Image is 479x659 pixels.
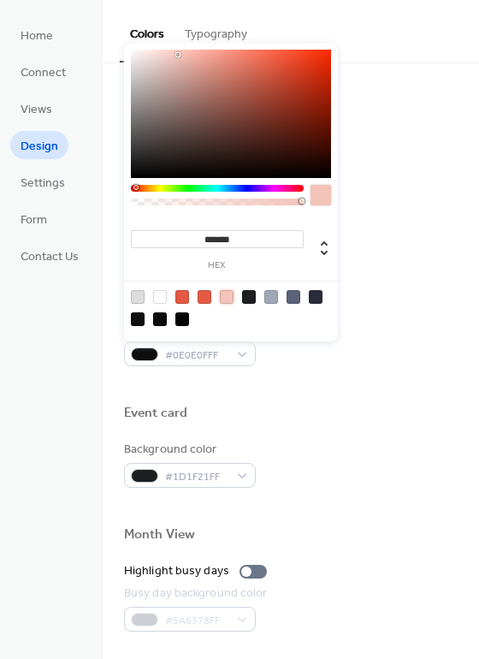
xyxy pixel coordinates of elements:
[309,290,322,304] div: rgb(41, 45, 57)
[124,405,187,423] div: Event card
[21,211,47,229] span: Form
[21,27,53,45] span: Home
[220,290,234,304] div: rgb(244, 195, 186)
[10,205,57,233] a: Form
[21,138,58,156] span: Design
[175,312,189,326] div: rgb(4, 4, 5)
[131,312,145,326] div: rgb(14, 14, 15)
[21,248,79,266] span: Contact Us
[21,175,65,193] span: Settings
[242,290,256,304] div: rgb(29, 31, 33)
[124,562,229,580] div: Highlight busy days
[287,290,300,304] div: rgb(90, 99, 120)
[124,526,195,544] div: Month View
[10,241,89,270] a: Contact Us
[175,290,189,304] div: rgb(228, 88, 68)
[153,312,167,326] div: rgb(10, 10, 11)
[198,290,211,304] div: rgb(228, 91, 68)
[131,290,145,304] div: rgb(221, 221, 221)
[10,57,76,86] a: Connect
[10,131,68,159] a: Design
[10,168,75,196] a: Settings
[264,290,278,304] div: rgb(159, 167, 183)
[165,347,228,365] span: #0E0E0FFF
[124,441,252,459] div: Background color
[21,64,66,82] span: Connect
[124,585,268,603] div: Busy day background color
[10,21,63,49] a: Home
[131,261,304,270] label: hex
[153,290,167,304] div: rgb(255, 255, 255)
[165,468,228,486] span: #1D1F21FF
[21,101,52,119] span: Views
[10,94,62,122] a: Views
